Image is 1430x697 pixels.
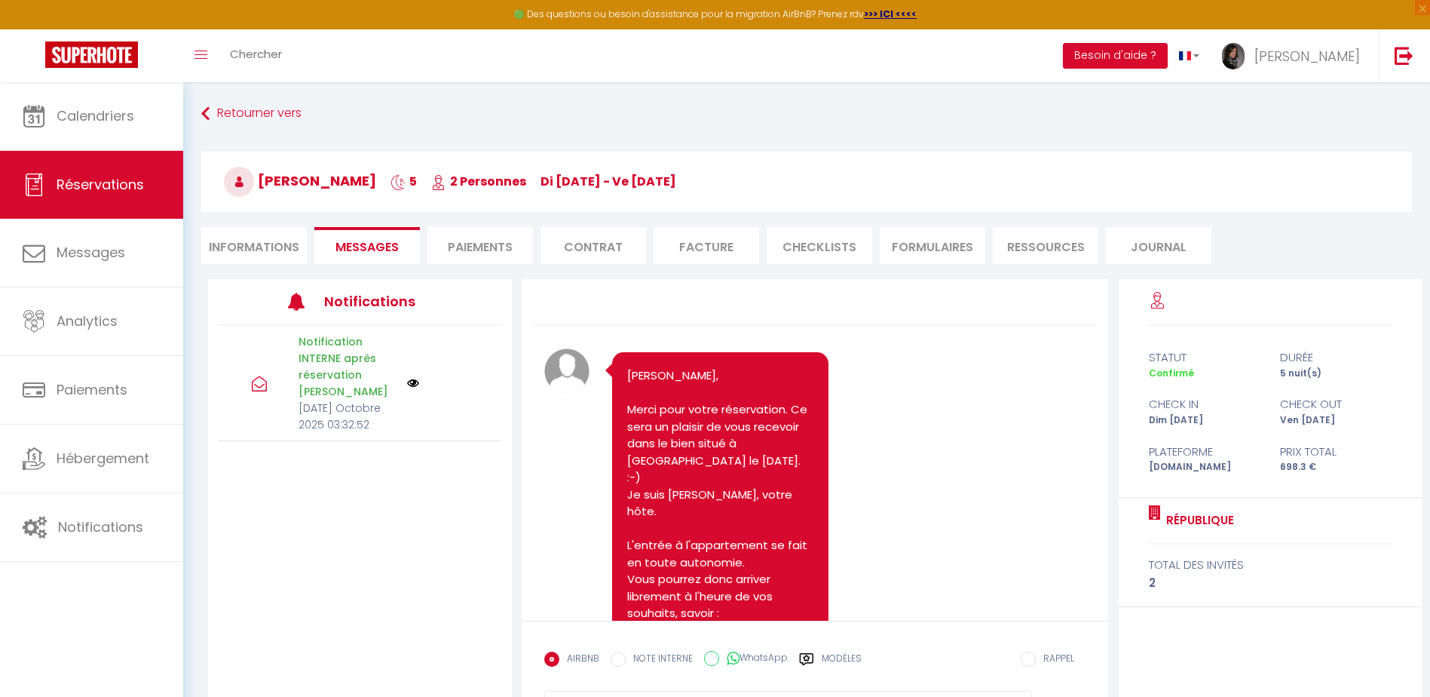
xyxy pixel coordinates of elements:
div: 5 nuit(s) [1270,367,1401,381]
img: avatar.png [544,348,589,394]
span: Messages [57,243,125,262]
a: République [1161,511,1234,530]
li: Ressources [993,227,1098,264]
span: Paiements [57,380,127,399]
label: WhatsApp [719,651,788,668]
span: Confirmé [1149,367,1194,379]
img: ... [1222,43,1245,69]
a: ... [PERSON_NAME] [1211,29,1379,82]
span: Messages [335,238,399,256]
li: FORMULAIRES [880,227,985,264]
label: Modèles [822,652,862,678]
div: 2 [1149,574,1392,592]
li: Paiements [427,227,533,264]
img: logout [1395,46,1413,65]
span: [PERSON_NAME] [224,171,376,190]
div: total des invités [1149,556,1392,574]
div: [DOMAIN_NAME] [1139,460,1270,474]
img: Super Booking [45,41,138,68]
a: Chercher [219,29,293,82]
li: Journal [1106,227,1211,264]
span: [PERSON_NAME] [1254,47,1360,66]
span: 5 [390,173,417,190]
li: Facture [654,227,759,264]
span: Hébergement [57,449,149,468]
p: [DATE] Octobre 2025 03:32:52 [299,400,397,433]
label: RAPPEL [1036,652,1074,668]
label: AIRBNB [559,652,599,668]
img: NO IMAGE [407,377,419,389]
span: Chercher [230,46,282,62]
div: check in [1139,395,1270,413]
p: Notification INTERNE après réservation [PERSON_NAME] [299,333,397,400]
button: Besoin d'aide ? [1063,43,1168,69]
a: >>> ICI <<<< [864,8,917,20]
div: Dim [DATE] [1139,413,1270,428]
div: statut [1139,348,1270,367]
div: Plateforme [1139,443,1270,461]
span: Notifications [58,517,143,536]
div: 698.3 € [1270,460,1401,474]
li: CHECKLISTS [767,227,872,264]
span: 2 Personnes [431,173,526,190]
a: Retourner vers [201,100,1412,127]
div: durée [1270,348,1401,367]
div: Ven [DATE] [1270,413,1401,428]
label: NOTE INTERNE [626,652,693,668]
span: Analytics [57,312,118,330]
span: Réservations [57,175,144,194]
div: Prix total [1270,443,1401,461]
span: di [DATE] - ve [DATE] [540,173,676,190]
li: Contrat [540,227,646,264]
h3: Notifications [324,284,442,318]
span: Calendriers [57,106,134,125]
li: Informations [201,227,307,264]
div: check out [1270,395,1401,413]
